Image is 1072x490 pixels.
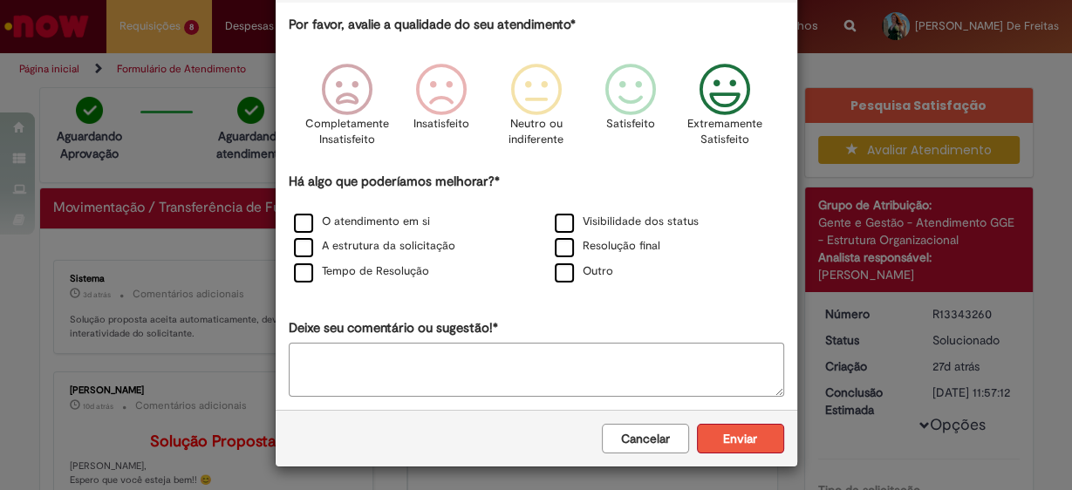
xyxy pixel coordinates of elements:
label: A estrutura da solicitação [294,238,455,255]
label: O atendimento em si [294,214,430,230]
div: Insatisfeito [397,51,486,170]
p: Insatisfeito [413,116,469,133]
div: Satisfeito [586,51,675,170]
label: Por favor, avalie a qualidade do seu atendimento* [289,16,576,34]
button: Cancelar [602,424,689,453]
label: Visibilidade dos status [555,214,699,230]
label: Outro [555,263,613,280]
div: Extremamente Satisfeito [680,51,769,170]
label: Deixe seu comentário ou sugestão!* [289,319,498,337]
p: Satisfeito [606,116,655,133]
div: Há algo que poderíamos melhorar?* [289,173,784,285]
p: Neutro ou indiferente [504,116,567,148]
p: Completamente Insatisfeito [305,116,389,148]
label: Tempo de Resolução [294,263,429,280]
div: Completamente Insatisfeito [303,51,392,170]
div: Neutro ou indiferente [491,51,580,170]
label: Resolução final [555,238,660,255]
button: Enviar [697,424,784,453]
p: Extremamente Satisfeito [687,116,762,148]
